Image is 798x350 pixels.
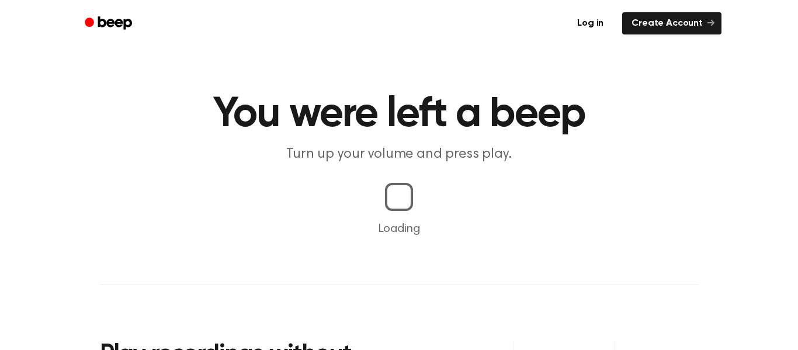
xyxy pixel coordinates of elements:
[100,93,698,136] h1: You were left a beep
[77,12,143,35] a: Beep
[622,12,721,34] a: Create Account
[14,220,784,238] p: Loading
[565,10,615,37] a: Log in
[175,145,623,164] p: Turn up your volume and press play.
